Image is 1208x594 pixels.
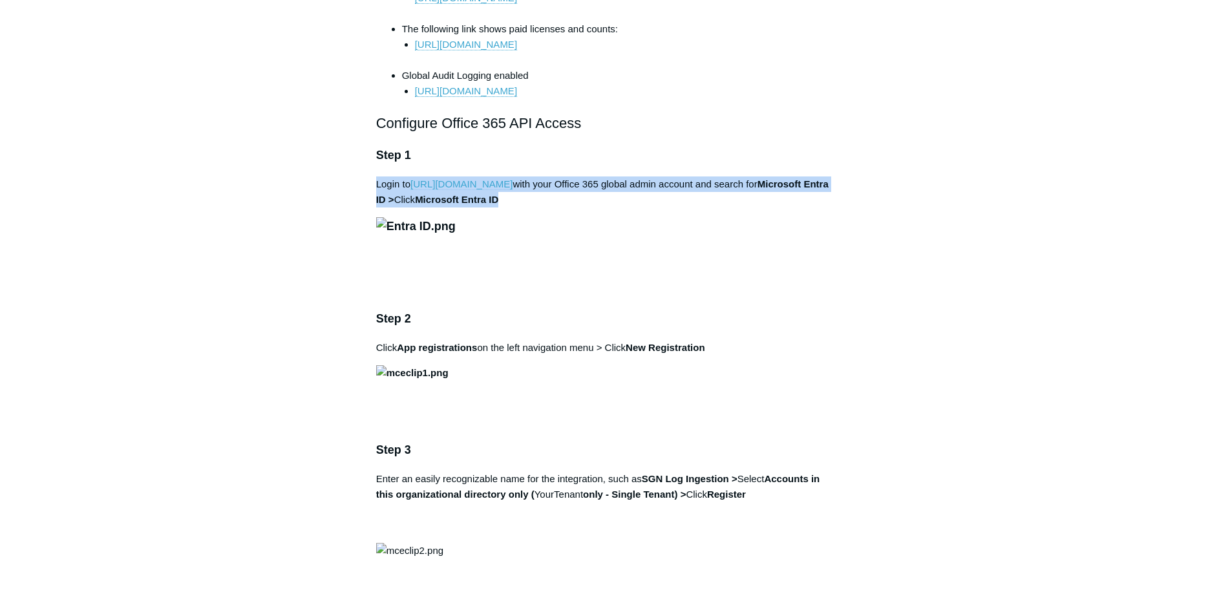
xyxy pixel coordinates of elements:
[376,178,829,205] strong: Microsoft Entra ID >
[376,112,832,134] h2: Configure Office 365 API Access
[376,340,832,355] p: Click on the left navigation menu > Click
[376,471,832,533] p: Enter an easily recognizable name for the integration, such as Select YourTenant Click
[415,194,498,205] strong: Microsoft Entra ID
[402,68,832,99] li: Global Audit Logging enabled
[410,178,513,190] a: [URL][DOMAIN_NAME]
[415,85,517,97] a: [URL][DOMAIN_NAME]
[376,217,456,236] img: Entra ID.png
[376,473,820,500] strong: Accounts in this organizational directory only (
[642,473,737,484] strong: SGN Log Ingestion >
[376,543,443,558] img: mceclip2.png
[376,441,832,460] h3: Step 3
[415,39,517,50] a: [URL][DOMAIN_NAME]
[626,342,705,353] strong: New Registration
[376,310,832,328] h3: Step 2
[376,176,832,207] p: Login to with your Office 365 global admin account and search for Click
[376,365,449,381] img: mceclip1.png
[376,146,832,165] h3: Step 1
[402,21,832,68] li: The following link shows paid licenses and counts:
[397,342,477,353] strong: App registrations
[583,489,686,500] strong: only - Single Tenant) >
[707,489,746,500] strong: Register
